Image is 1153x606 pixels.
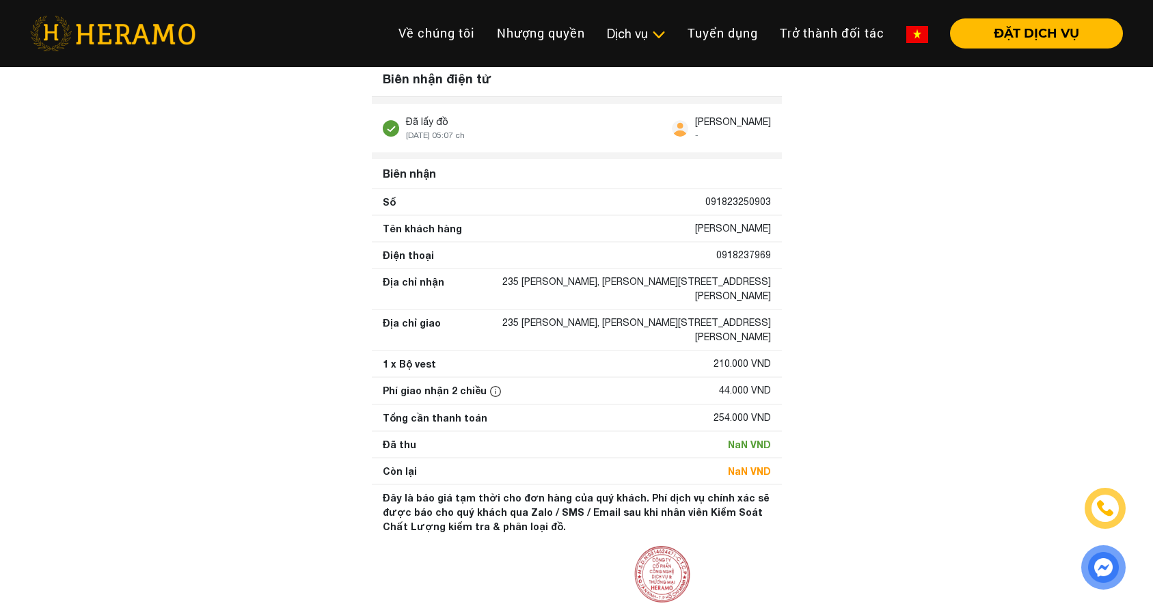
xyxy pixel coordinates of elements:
[728,437,771,452] div: NaN VND
[30,16,195,51] img: heramo-logo.png
[383,248,434,262] div: Điện thoại
[651,28,666,42] img: subToggleIcon
[499,275,771,303] div: 235 [PERSON_NAME], [PERSON_NAME][STREET_ADDRESS][PERSON_NAME]
[672,120,688,137] img: user.svg
[383,383,504,398] div: Phí giao nhận 2 chiều
[383,464,417,478] div: Còn lại
[406,130,465,140] span: [DATE] 05:07 ch
[695,115,771,129] div: [PERSON_NAME]
[490,386,501,397] img: info
[939,27,1123,40] a: ĐẶT DỊCH VỤ
[383,275,444,303] div: Địa chỉ nhận
[728,464,771,478] div: NaN VND
[719,383,771,398] div: 44.000 VND
[388,18,486,48] a: Về chúng tôi
[1087,490,1124,527] a: phone-icon
[383,491,771,534] div: Đây là báo giá tạm thời cho đơn hàng của quý khách. Phí dịch vụ chính xác sẽ được báo cho quý khá...
[1096,499,1115,518] img: phone-icon
[383,357,436,371] div: 1 x Bộ vest
[695,130,698,140] span: -
[705,195,771,209] div: 091823250903
[383,120,399,137] img: stick.svg
[383,221,462,236] div: Tên khách hàng
[714,411,771,425] div: 254.000 VND
[677,18,769,48] a: Tuyển dụng
[906,26,928,43] img: vn-flag.png
[695,221,771,236] div: [PERSON_NAME]
[383,411,487,425] div: Tổng cần thanh toán
[377,160,776,187] div: Biên nhận
[716,248,771,262] div: 0918237969
[383,195,396,209] div: Số
[950,18,1123,49] button: ĐẶT DỊCH VỤ
[714,357,771,371] div: 210.000 VND
[372,61,782,97] div: Biên nhận điện tử
[383,437,416,452] div: Đã thu
[499,316,771,344] div: 235 [PERSON_NAME], [PERSON_NAME][STREET_ADDRESS][PERSON_NAME]
[383,316,441,344] div: Địa chỉ giao
[406,115,465,129] div: Đã lấy đồ
[486,18,596,48] a: Nhượng quyền
[607,25,666,43] div: Dịch vụ
[769,18,895,48] a: Trở thành đối tác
